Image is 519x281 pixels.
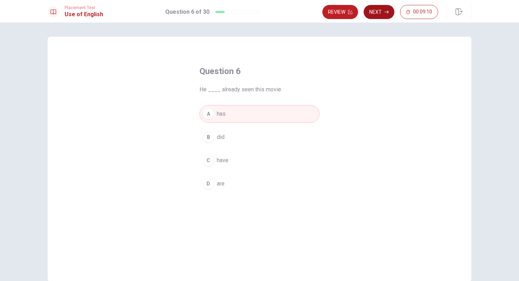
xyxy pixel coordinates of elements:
button: Ahas [199,105,320,123]
span: 00:09:10 [413,9,432,15]
span: Placement Test [65,5,103,10]
button: Review [322,5,358,19]
span: are [217,179,225,188]
button: Chave [199,152,320,169]
h1: Use of English [65,10,103,19]
span: have [217,156,228,165]
button: 00:09:10 [400,5,438,19]
span: has [217,110,226,118]
h4: Question 6 [199,66,320,77]
span: did [217,133,225,141]
button: Next [364,5,394,19]
div: B [203,132,214,143]
button: Dare [199,175,320,193]
div: C [203,155,214,166]
div: D [203,178,214,189]
div: A [203,108,214,120]
button: Bdid [199,128,320,146]
span: He ____ already seen this movie. [199,85,320,94]
h1: Question 6 of 30 [165,8,209,16]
